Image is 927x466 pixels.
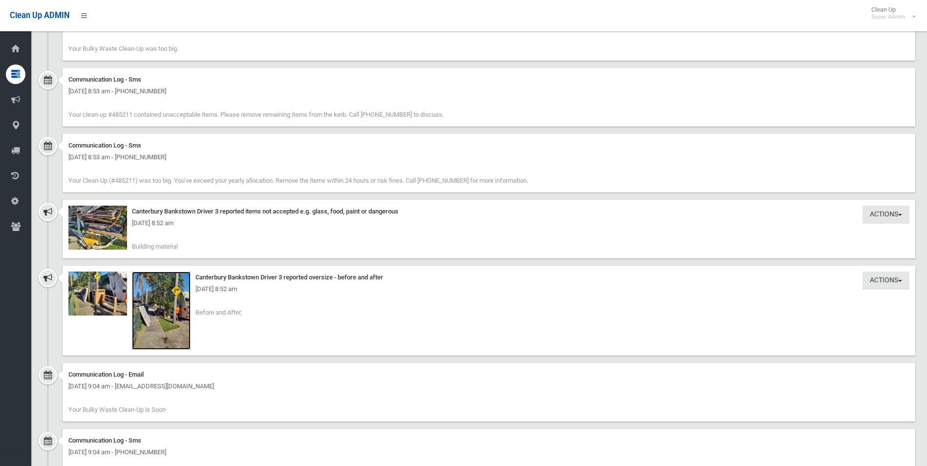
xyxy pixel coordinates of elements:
[68,446,909,458] div: [DATE] 9:04 am - [PHONE_NUMBER]
[862,206,909,224] button: Actions
[68,140,909,151] div: Communication Log - Sms
[68,177,528,184] span: Your Clean-Up (#485211) was too big. You've exceed your yearly allocation. Remove the items withi...
[68,45,178,52] span: Your Bulky Waste Clean-Up was too big.
[68,217,909,229] div: [DATE] 8:52 am
[132,272,191,350] img: 2025-10-1008.51.577558306527724986317.jpg
[871,13,905,21] small: Super Admin
[132,243,178,250] span: Building material
[866,6,915,21] span: Clean Up
[68,206,909,217] div: Canterbury Bankstown Driver 3 reported items not accepted e.g. glass, food, paint or dangerous
[68,151,909,163] div: [DATE] 8:53 am - [PHONE_NUMBER]
[68,74,909,85] div: Communication Log - Sms
[68,272,127,316] img: 2025-10-1008.46.255024315287228105157.jpg
[195,309,242,316] span: Before and After,
[68,435,909,446] div: Communication Log - Sms
[68,283,909,295] div: [DATE] 8:52 am
[68,406,166,413] span: Your Bulky Waste Clean-Up is Soon
[68,206,127,250] img: 2025-10-1008.52.183207787911081621188.jpg
[68,111,444,118] span: Your clean-up #485211 contained unacceptable items. Please remove remaining items from the kerb. ...
[68,381,909,392] div: [DATE] 9:04 am - [EMAIL_ADDRESS][DOMAIN_NAME]
[862,272,909,290] button: Actions
[10,11,69,20] span: Clean Up ADMIN
[68,85,909,97] div: [DATE] 8:53 am - [PHONE_NUMBER]
[68,272,909,283] div: Canterbury Bankstown Driver 3 reported oversize - before and after
[68,369,909,381] div: Communication Log - Email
